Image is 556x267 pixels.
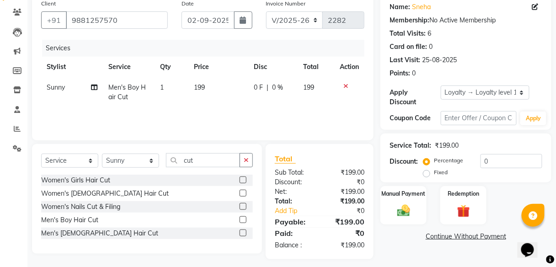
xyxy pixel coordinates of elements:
[390,16,542,25] div: No Active Membership
[320,187,371,197] div: ₹199.00
[412,2,431,12] a: Sneha
[320,228,371,239] div: ₹0
[41,215,98,225] div: Men's Boy Hair Cut
[422,55,457,65] div: 25-08-2025
[268,168,320,177] div: Sub Total:
[268,216,320,227] div: Payable:
[390,88,440,107] div: Apply Discount
[194,83,205,91] span: 199
[453,203,474,219] img: _gift.svg
[103,57,155,77] th: Service
[434,156,463,165] label: Percentage
[166,153,240,167] input: Search or Scan
[320,197,371,206] div: ₹199.00
[320,216,371,227] div: ₹199.00
[390,2,410,12] div: Name:
[412,69,416,78] div: 0
[320,240,371,250] div: ₹199.00
[429,42,433,52] div: 0
[441,111,517,125] input: Enter Offer / Coupon Code
[272,83,283,92] span: 0 %
[108,83,146,101] span: Men's Boy Hair Cut
[328,206,371,216] div: ₹0
[41,202,120,212] div: Women's Nails Cut & Filing
[298,57,335,77] th: Total
[520,112,546,125] button: Apply
[393,203,414,218] img: _cash.svg
[390,29,426,38] div: Total Visits:
[390,16,429,25] div: Membership:
[428,29,431,38] div: 6
[41,176,110,185] div: Women's Girls Hair Cut
[47,83,65,91] span: Sunny
[268,206,328,216] a: Add Tip
[66,11,168,29] input: Search by Name/Mobile/Email/Code
[382,190,426,198] label: Manual Payment
[41,189,169,198] div: Women's [DEMOGRAPHIC_DATA] Hair Cut
[390,69,410,78] div: Points:
[268,197,320,206] div: Total:
[434,168,448,176] label: Fixed
[448,190,479,198] label: Redemption
[268,187,320,197] div: Net:
[155,57,189,77] th: Qty
[41,229,158,238] div: Men's [DEMOGRAPHIC_DATA] Hair Cut
[42,40,371,57] div: Services
[435,141,459,150] div: ₹199.00
[334,57,364,77] th: Action
[390,42,427,52] div: Card on file:
[382,232,550,241] a: Continue Without Payment
[160,83,164,91] span: 1
[304,83,315,91] span: 199
[390,113,440,123] div: Coupon Code
[518,230,547,258] iframe: chat widget
[254,83,263,92] span: 0 F
[267,83,268,92] span: |
[268,228,320,239] div: Paid:
[41,11,67,29] button: +91
[41,57,103,77] th: Stylist
[268,177,320,187] div: Discount:
[390,55,420,65] div: Last Visit:
[320,177,371,187] div: ₹0
[320,168,371,177] div: ₹199.00
[248,57,298,77] th: Disc
[268,240,320,250] div: Balance :
[275,154,296,164] span: Total
[390,141,431,150] div: Service Total:
[390,157,418,166] div: Discount:
[189,57,249,77] th: Price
